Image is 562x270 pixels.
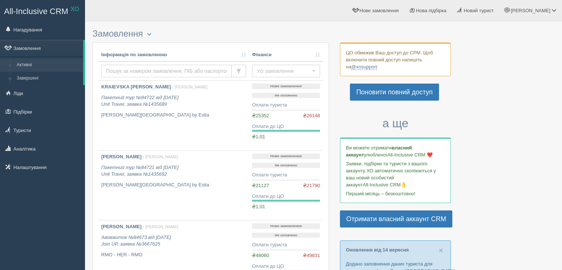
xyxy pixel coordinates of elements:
a: @xosupport [351,64,377,70]
span: ₴49831 [303,252,320,259]
a: Оновлення від 14 вересня [346,247,409,253]
span: ₴48060 [252,253,269,258]
span: ₴25352 [252,113,269,118]
div: Оплати до ЦО [252,193,320,200]
b: [PERSON_NAME] [101,154,142,159]
div: Оплати до ЦО [252,263,320,270]
span: ₴21127 [252,183,269,188]
i: Пакетний тур №84721 від [DATE] Unit Travel, заявка №1435692 [101,165,178,177]
a: Завершені [13,72,83,85]
span: Усі замовлення [257,67,310,75]
a: [PERSON_NAME] / [PERSON_NAME] Пакетний тур №84721 від [DATE]Unit Travel, заявка №1435692 [PERSON_... [98,151,249,220]
div: Оплати туриста [252,102,320,109]
p: Нове замовлення [252,84,320,89]
button: Close [439,246,443,254]
div: Оплати до ЦО [252,123,320,130]
a: Фінанси [252,51,320,58]
p: Заявки, підбірки та туристи з вашого аккаунту ХО автоматично скопіюються у ваш новий особистий ак... [346,160,445,188]
i: Авіаквиток №84673 від [DATE] Join UP, заявка №3667625 [101,234,171,247]
span: All-Inclusive CRM ❤️ [387,152,432,158]
b: власний аккаунт [346,145,412,158]
span: / [PERSON_NAME] [143,155,178,159]
input: Пошук за номером замовлення, ПІБ або паспортом туриста [101,65,232,77]
b: [PERSON_NAME] [101,224,142,229]
p: Нове замовлення [252,223,320,229]
span: Новий турист [464,8,494,13]
p: Ви можете отримати улюбленої [346,144,445,158]
span: [PERSON_NAME] [511,8,550,13]
span: × [439,246,443,254]
a: Отримати власний аккаунт CRM [340,210,452,227]
h3: Замовлення [92,29,329,39]
p: Не оплачено [252,163,320,168]
p: Перший місяць – безкоштовно! [346,190,445,197]
p: Нове замовлення [252,153,320,159]
b: KRAIEVSKA [PERSON_NAME] [101,84,171,90]
a: Активні [13,58,83,72]
i: Пакетний тур №84722 від [DATE] Unit Travel, заявка №1435689 [101,95,178,107]
span: All-Inclusive CRM👌 [363,182,407,188]
span: / [PERSON_NAME] [143,225,178,229]
span: ₴21790 [303,182,320,189]
span: Нове замовлення [360,8,399,13]
div: ЦО обмежив Ваш доступ до СРМ. Щоб включити повний доступ напишіть на [340,43,451,76]
span: ₴26148 [303,112,320,119]
a: Інформація по замовленню [101,51,246,58]
span: All-Inclusive CRM [4,7,68,16]
a: Поновити повний доступ [350,84,439,101]
sup: XO [71,6,79,12]
p: [PERSON_NAME][GEOGRAPHIC_DATA] by Estia [101,112,246,119]
span: ₴1,01 [252,204,265,209]
span: ₴1,01 [252,134,265,139]
div: Оплати туриста [252,172,320,179]
span: Нова підбірка [416,8,447,13]
button: Усі замовлення [252,65,320,77]
div: Оплати туриста [252,242,320,249]
p: [PERSON_NAME][GEOGRAPHIC_DATA] by Estia [101,182,246,189]
p: Не оплачено [252,233,320,238]
a: All-Inclusive CRM XO [0,0,85,21]
p: RMO - HER - RMO [101,252,246,259]
a: KRAIEVSKA [PERSON_NAME] / [PERSON_NAME] Пакетний тур №84722 від [DATE]Unit Travel, заявка №143568... [98,81,249,150]
span: / [PERSON_NAME] [172,85,207,89]
p: Не оплачено [252,93,320,98]
h3: а ще [340,117,451,130]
